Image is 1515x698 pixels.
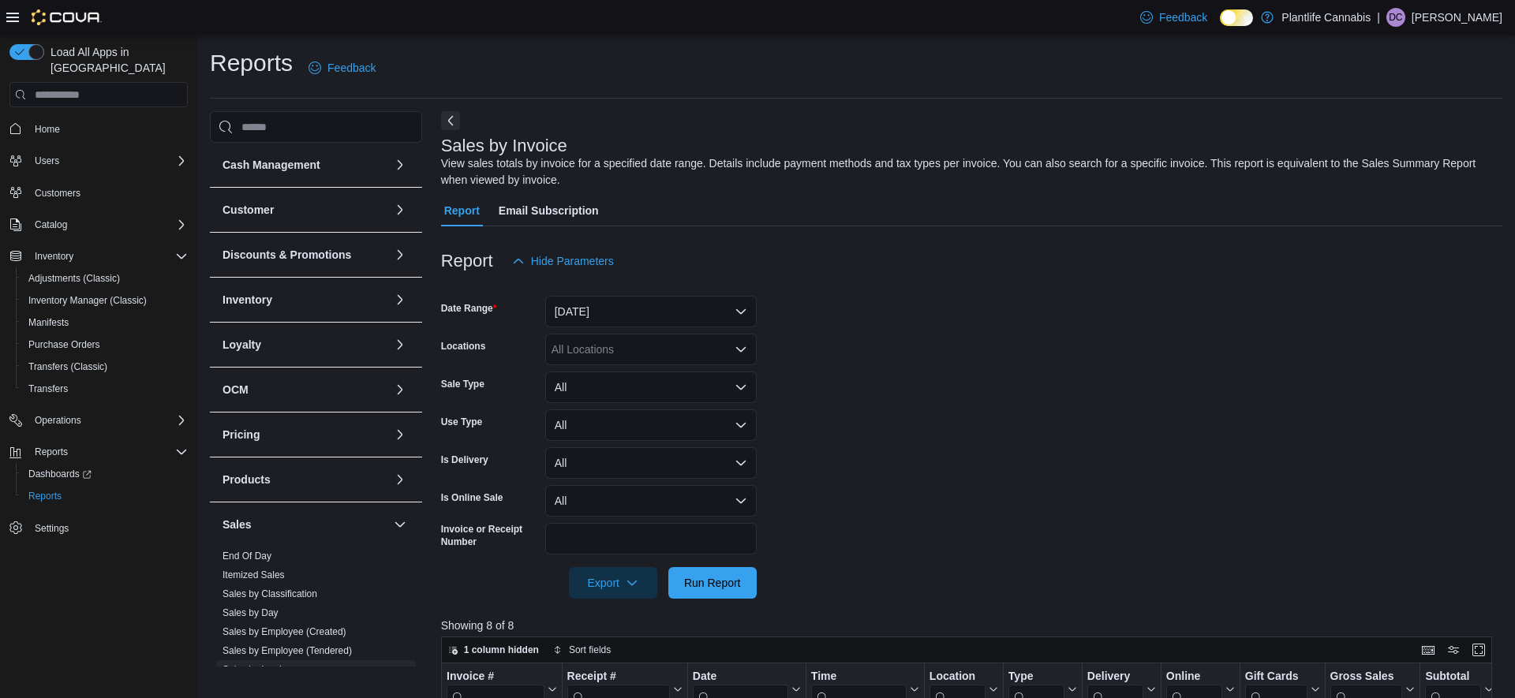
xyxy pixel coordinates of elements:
[444,195,480,226] span: Report
[22,291,153,310] a: Inventory Manager (Classic)
[223,550,271,562] span: End Of Day
[35,187,80,200] span: Customers
[3,117,194,140] button: Home
[1444,640,1463,659] button: Display options
[441,155,1494,188] div: View sales totals by invoice for a specified date range. Details include payment methods and tax ...
[22,269,126,288] a: Adjustments (Classic)
[441,340,486,353] label: Locations
[302,52,382,84] a: Feedback
[28,272,120,285] span: Adjustments (Classic)
[1166,670,1222,685] div: Online
[16,463,194,485] a: Dashboards
[223,202,387,218] button: Customer
[391,245,410,264] button: Discounts & Promotions
[28,518,188,538] span: Settings
[223,626,346,637] a: Sales by Employee (Created)
[547,640,617,659] button: Sort fields
[28,411,188,430] span: Operations
[811,670,907,685] div: Time
[1245,670,1307,685] div: Gift Cards
[210,47,293,79] h1: Reports
[28,118,188,138] span: Home
[35,446,68,458] span: Reports
[35,250,73,263] span: Inventory
[447,670,544,685] div: Invoice #
[223,157,387,173] button: Cash Management
[506,245,620,277] button: Hide Parameters
[391,380,410,399] button: OCM
[1425,670,1481,685] div: Subtotal
[28,183,188,203] span: Customers
[9,110,188,580] nav: Complex example
[28,184,87,203] a: Customers
[531,253,614,269] span: Hide Parameters
[22,357,188,376] span: Transfers (Classic)
[735,343,747,356] button: Open list of options
[223,247,387,263] button: Discounts & Promotions
[3,441,194,463] button: Reports
[442,640,545,659] button: 1 column hidden
[28,442,74,461] button: Reports
[28,151,188,170] span: Users
[391,335,410,354] button: Loyalty
[391,155,410,174] button: Cash Management
[22,291,188,310] span: Inventory Manager (Classic)
[22,487,68,506] a: Reports
[223,551,271,562] a: End Of Day
[35,414,81,427] span: Operations
[22,379,74,398] a: Transfers
[693,670,788,685] div: Date
[223,472,271,487] h3: Products
[1159,9,1207,25] span: Feedback
[569,567,657,599] button: Export
[22,269,188,288] span: Adjustments (Classic)
[391,290,410,309] button: Inventory
[1134,2,1214,33] a: Feedback
[28,338,100,351] span: Purchase Orders
[1281,8,1371,27] p: Plantlife Cannabis
[28,247,80,266] button: Inventory
[28,151,65,170] button: Users
[16,356,194,378] button: Transfers (Classic)
[22,335,107,354] a: Purchase Orders
[545,485,757,517] button: All
[391,200,410,219] button: Customer
[22,465,98,483] a: Dashboards
[441,111,460,130] button: Next
[35,123,60,136] span: Home
[223,427,260,442] h3: Pricing
[441,454,488,466] label: Is Delivery
[223,588,317,599] a: Sales by Classification
[391,470,410,489] button: Products
[3,517,194,539] button: Settings
[16,378,194,400] button: Transfers
[16,267,194,289] button: Adjustments (Classic)
[28,411,88,430] button: Operations
[28,120,66,139] a: Home
[22,313,75,332] a: Manifests
[3,245,194,267] button: Inventory
[327,60,376,76] span: Feedback
[545,371,757,403] button: All
[223,157,320,173] h3: Cash Management
[441,252,493,271] h3: Report
[35,218,67,231] span: Catalog
[223,472,387,487] button: Products
[28,383,68,395] span: Transfers
[223,645,352,656] a: Sales by Employee (Tendered)
[35,155,59,167] span: Users
[441,302,497,315] label: Date Range
[223,427,387,442] button: Pricing
[3,409,194,431] button: Operations
[567,670,669,685] div: Receipt #
[223,607,279,619] span: Sales by Day
[441,378,484,390] label: Sale Type
[28,316,69,329] span: Manifests
[223,644,352,657] span: Sales by Employee (Tendered)
[28,519,75,538] a: Settings
[22,465,188,483] span: Dashboards
[223,337,387,353] button: Loyalty
[1087,670,1143,685] div: Delivery
[223,569,285,580] a: Itemized Sales
[441,416,482,428] label: Use Type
